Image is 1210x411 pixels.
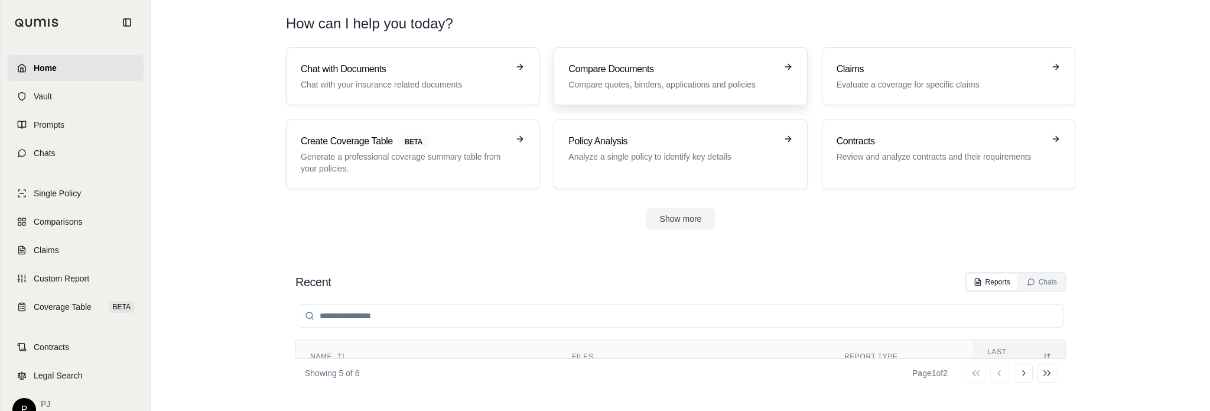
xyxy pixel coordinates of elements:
[398,135,430,148] span: BETA
[1020,274,1064,290] button: Chats
[822,119,1075,189] a: ContractsReview and analyze contracts and their requirements
[301,62,508,76] h3: Chat with Documents
[301,134,508,148] h3: Create Coverage Table
[34,273,89,284] span: Custom Report
[837,79,1044,90] p: Evaluate a coverage for specific claims
[554,47,807,105] a: Compare DocumentsCompare quotes, binders, applications and policies
[8,294,144,320] a: Coverage TableBETA
[34,216,82,228] span: Comparisons
[967,274,1017,290] button: Reports
[34,370,83,381] span: Legal Search
[912,367,948,379] div: Page 1 of 2
[286,14,1075,33] h1: How can I help you today?
[295,274,331,290] h2: Recent
[34,119,64,131] span: Prompts
[310,352,544,361] div: Name
[1027,277,1057,287] div: Chats
[8,363,144,389] a: Legal Search
[8,334,144,360] a: Contracts
[8,140,144,166] a: Chats
[8,55,144,81] a: Home
[8,112,144,138] a: Prompts
[34,90,52,102] span: Vault
[34,301,92,313] span: Coverage Table
[34,62,57,74] span: Home
[822,47,1075,105] a: ClaimsEvaluate a coverage for specific claims
[301,79,508,90] p: Chat with your insurance related documents
[837,134,1044,148] h3: Contracts
[8,209,144,235] a: Comparisons
[34,341,69,353] span: Contracts
[558,340,830,374] th: Files
[554,119,807,189] a: Policy AnalysisAnalyze a single policy to identify key details
[8,237,144,263] a: Claims
[568,62,776,76] h3: Compare Documents
[286,119,539,189] a: Create Coverage TableBETAGenerate a professional coverage summary table from your policies.
[15,18,59,27] img: Qumis Logo
[109,301,134,313] span: BETA
[974,277,1010,287] div: Reports
[305,367,360,379] p: Showing 5 of 6
[34,244,59,256] span: Claims
[837,62,1044,76] h3: Claims
[34,147,56,159] span: Chats
[568,151,776,163] p: Analyze a single policy to identify key details
[830,340,973,374] th: Report Type
[34,187,81,199] span: Single Policy
[41,398,136,410] span: PJ
[568,134,776,148] h3: Policy Analysis
[8,266,144,292] a: Custom Report
[837,151,1044,163] p: Review and analyze contracts and their requirements
[286,47,539,105] a: Chat with DocumentsChat with your insurance related documents
[118,13,136,32] button: Collapse sidebar
[301,151,508,174] p: Generate a professional coverage summary table from your policies.
[646,208,716,229] button: Show more
[987,347,1051,366] div: Last modified
[8,83,144,109] a: Vault
[8,180,144,206] a: Single Policy
[568,79,776,90] p: Compare quotes, binders, applications and policies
